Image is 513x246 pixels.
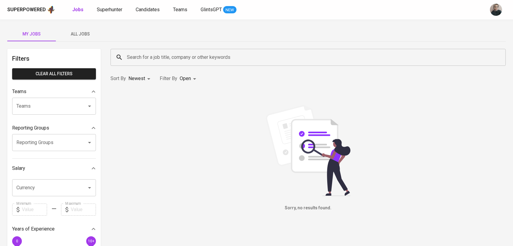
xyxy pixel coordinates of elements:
a: Candidates [136,6,161,14]
span: 0 [16,239,18,243]
p: Salary [12,165,25,172]
a: Teams [173,6,189,14]
span: Candidates [136,7,160,12]
img: app logo [47,5,55,14]
span: All Jobs [59,30,101,38]
h6: Filters [12,54,96,63]
div: Open [180,73,198,84]
input: Value [22,204,47,216]
span: GlintsGPT [201,7,222,12]
div: Newest [128,73,152,84]
button: Open [85,102,94,110]
span: NEW [223,7,236,13]
div: Teams [12,86,96,98]
span: Superhunter [97,7,122,12]
span: Teams [173,7,187,12]
p: Filter By [160,75,177,82]
a: Superpoweredapp logo [7,5,55,14]
div: Superpowered [7,6,46,13]
div: Years of Experience [12,223,96,235]
p: Teams [12,88,26,95]
img: file_searching.svg [263,105,354,196]
div: Salary [12,162,96,174]
div: Reporting Groups [12,122,96,134]
span: 10+ [88,239,94,243]
span: Open [180,76,191,81]
span: Clear All filters [17,70,91,78]
input: Value [71,204,96,216]
a: Superhunter [97,6,124,14]
h6: Sorry, no results found. [110,205,506,211]
a: Jobs [72,6,85,14]
button: Open [85,184,94,192]
p: Years of Experience [12,225,55,233]
p: Newest [128,75,145,82]
a: GlintsGPT NEW [201,6,236,14]
img: rani.kulsum@glints.com [490,4,502,16]
button: Clear All filters [12,68,96,79]
button: Open [85,138,94,147]
p: Reporting Groups [12,124,49,132]
p: Sort By [110,75,126,82]
span: My Jobs [11,30,52,38]
b: Jobs [72,7,83,12]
